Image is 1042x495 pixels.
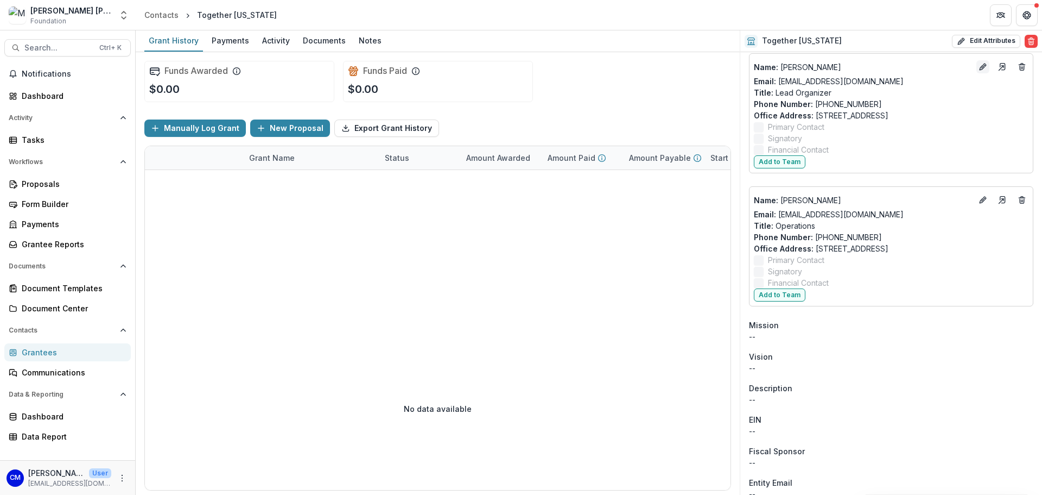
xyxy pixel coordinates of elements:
[22,239,122,250] div: Grantee Reports
[754,210,776,219] span: Email:
[754,61,972,73] p: [PERSON_NAME]
[22,347,122,358] div: Grantees
[754,243,1028,254] p: [STREET_ADDRESS]
[164,66,228,76] h2: Funds Awarded
[749,319,779,331] span: Mission
[9,158,116,166] span: Workflows
[4,175,131,193] a: Proposals
[22,303,122,314] div: Document Center
[30,16,66,26] span: Foundation
[334,120,439,137] button: Export Grant History
[4,39,131,57] button: Search...
[9,114,116,122] span: Activity
[243,146,378,170] div: Grant Name
[749,331,1033,342] p: --
[754,231,1028,243] p: [PHONE_NUMBER]
[990,4,1012,26] button: Partners
[378,146,460,170] div: Status
[1015,193,1028,206] button: Deletes
[976,60,989,73] button: Edit
[704,146,785,170] div: Start Date
[749,425,1033,437] div: --
[116,4,131,26] button: Open entity switcher
[4,408,131,425] a: Dashboard
[754,233,813,242] span: Phone Number :
[749,351,773,362] span: Vision
[754,99,813,109] span: Phone Number :
[354,30,386,52] a: Notes
[1015,60,1028,73] button: Deletes
[754,221,773,230] span: Title :
[9,262,116,270] span: Documents
[22,283,122,294] div: Document Templates
[541,146,622,170] div: Amount Paid
[754,76,904,87] a: Email: [EMAIL_ADDRESS][DOMAIN_NAME]
[4,87,131,105] a: Dashboard
[4,235,131,253] a: Grantee Reports
[22,90,122,102] div: Dashboard
[4,131,131,149] a: Tasks
[1025,35,1038,48] button: Delete
[754,195,972,206] a: Name: [PERSON_NAME]
[4,343,131,361] a: Grantees
[22,198,122,210] div: Form Builder
[762,36,842,46] h2: Together [US_STATE]
[144,120,246,137] button: Manually Log Grant
[4,299,131,317] a: Document Center
[754,244,814,253] span: Office Address :
[768,277,829,289] span: Financial Contact
[749,446,805,457] span: Fiscal Sponsor
[207,30,253,52] a: Payments
[22,431,122,442] div: Data Report
[548,152,595,164] p: Amount Paid
[754,195,972,206] p: [PERSON_NAME]
[754,110,1028,121] p: [STREET_ADDRESS]
[976,193,989,206] button: Edit
[197,9,277,21] div: Together [US_STATE]
[768,254,824,266] span: Primary Contact
[952,35,1020,48] button: Edit Attributes
[749,362,1033,374] p: --
[749,414,761,425] p: EIN
[460,152,537,164] div: Amount Awarded
[622,146,704,170] div: Amount Payable
[22,367,122,378] div: Communications
[10,474,21,481] div: Christine Mayers
[258,30,294,52] a: Activity
[994,58,1011,76] a: Go to contact
[250,120,330,137] button: New Proposal
[9,327,116,334] span: Contacts
[4,364,131,381] a: Communications
[754,289,805,302] button: Add to Team
[404,403,472,415] p: No data available
[754,196,778,205] span: Name :
[116,472,129,485] button: More
[754,62,778,72] span: Name :
[28,479,111,488] p: [EMAIL_ADDRESS][DOMAIN_NAME]
[704,152,755,164] div: Start Date
[4,195,131,213] a: Form Builder
[754,77,776,86] span: Email:
[749,457,1033,468] div: --
[144,30,203,52] a: Grant History
[144,33,203,48] div: Grant History
[4,215,131,233] a: Payments
[994,191,1011,209] a: Go to contact
[4,279,131,297] a: Document Templates
[754,209,904,220] a: Email: [EMAIL_ADDRESS][DOMAIN_NAME]
[460,146,541,170] div: Amount Awarded
[754,87,1028,98] p: Lead Organizer
[298,33,350,48] div: Documents
[754,98,1028,110] p: [PHONE_NUMBER]
[4,322,131,339] button: Open Contacts
[22,134,122,146] div: Tasks
[144,9,179,21] div: Contacts
[4,258,131,275] button: Open Documents
[30,5,112,16] div: [PERSON_NAME] [PERSON_NAME] Data Sandbox
[140,7,183,23] a: Contacts
[4,153,131,171] button: Open Workflows
[258,33,294,48] div: Activity
[1016,4,1038,26] button: Get Help
[754,88,773,97] span: Title :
